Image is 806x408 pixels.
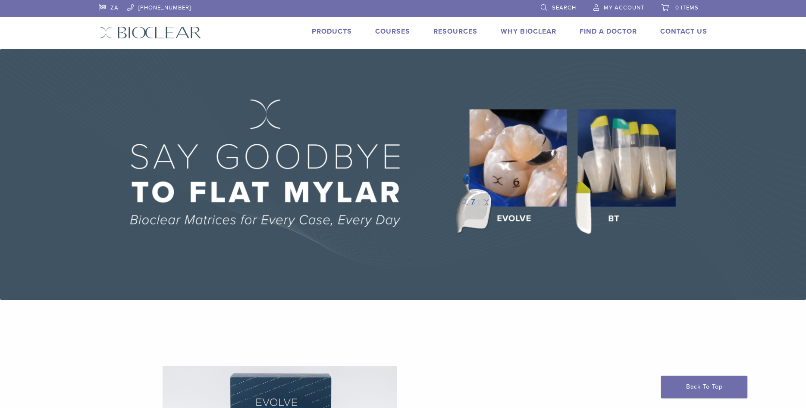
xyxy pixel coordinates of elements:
[580,27,637,36] a: Find A Doctor
[501,27,556,36] a: Why Bioclear
[375,27,410,36] a: Courses
[604,4,644,11] span: My Account
[675,4,699,11] span: 0 items
[433,27,477,36] a: Resources
[660,27,707,36] a: Contact Us
[552,4,576,11] span: Search
[99,26,201,39] img: Bioclear
[661,376,747,398] a: Back To Top
[312,27,352,36] a: Products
